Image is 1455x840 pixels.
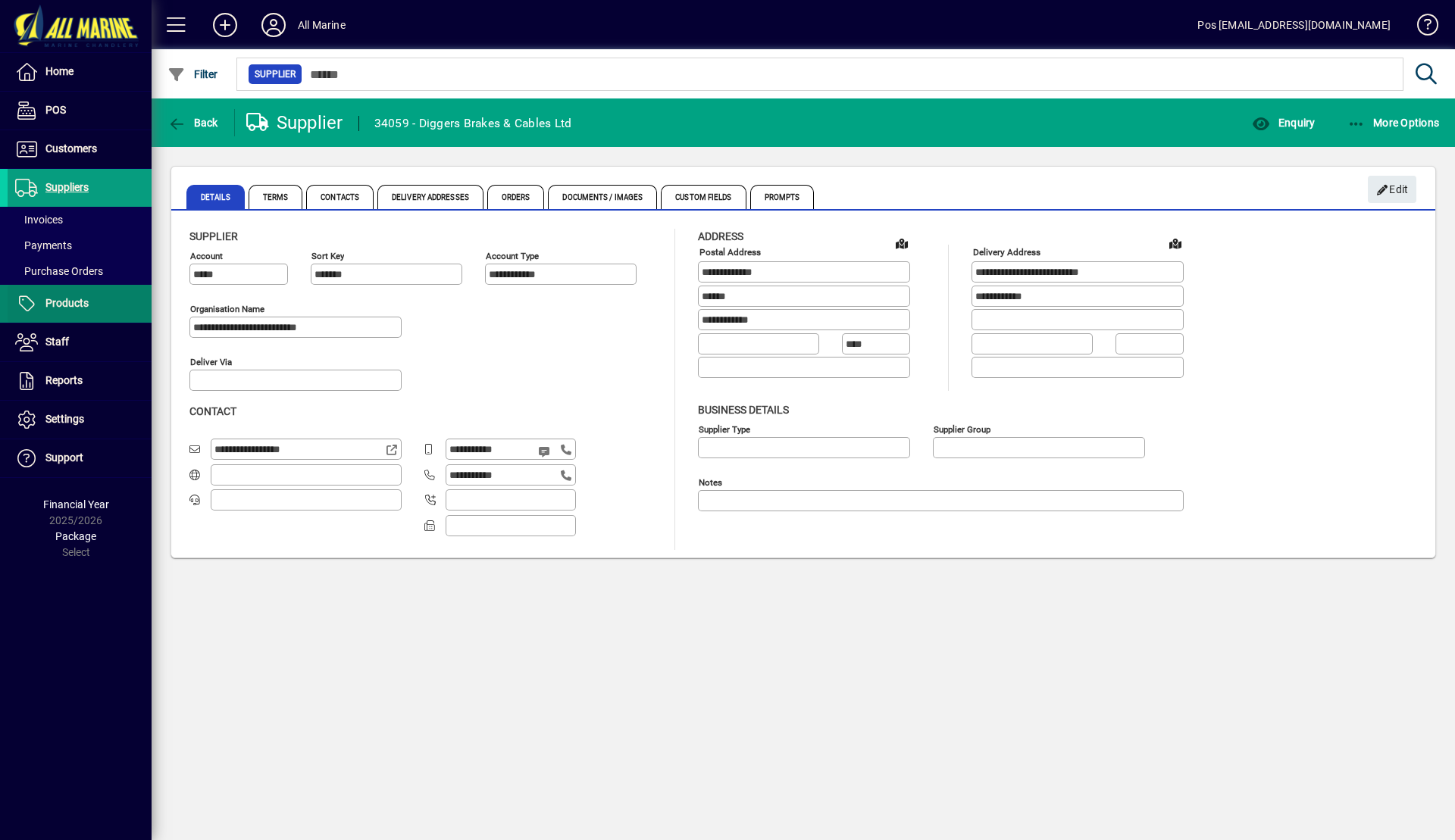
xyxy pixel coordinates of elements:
mat-label: Organisation name [190,304,264,314]
div: Supplier [246,111,343,135]
div: Pos [EMAIL_ADDRESS][DOMAIN_NAME] [1197,13,1391,37]
span: Staff [45,336,69,348]
button: Add [201,11,249,39]
mat-label: Notes [699,476,722,487]
button: Filter [164,61,222,88]
a: POS [8,92,152,130]
div: All Marine [298,13,346,37]
a: Home [8,53,152,91]
span: Back [167,117,218,129]
a: Support [8,439,152,477]
span: Reports [45,374,83,386]
span: Filter [167,68,218,80]
button: Profile [249,11,298,39]
a: Invoices [8,207,152,233]
a: Purchase Orders [8,258,152,284]
span: Invoices [15,214,63,226]
span: Suppliers [45,181,89,193]
span: Business details [698,404,789,416]
a: Staff [8,323,152,361]
a: Reports [8,362,152,400]
span: Enquiry [1252,117,1315,129]
span: Customers [45,142,97,155]
button: More Options [1344,109,1444,136]
button: Enquiry [1248,109,1319,136]
span: Edit [1376,177,1409,202]
span: POS [45,104,66,116]
div: 34059 - Diggers Brakes & Cables Ltd [374,111,572,136]
span: Terms [249,185,303,209]
span: Custom Fields [661,185,746,209]
span: Address [698,230,743,242]
span: Contact [189,405,236,417]
button: Send SMS [527,433,564,470]
span: Orders [487,185,545,209]
span: Supplier [255,67,296,82]
span: Purchase Orders [15,265,103,277]
mat-label: Sort key [311,251,344,261]
span: Documents / Images [548,185,657,209]
a: Payments [8,233,152,258]
button: Back [164,109,222,136]
mat-label: Account Type [486,251,539,261]
span: Support [45,451,83,464]
span: Payments [15,239,72,251]
a: View on map [1163,231,1187,255]
mat-label: Deliver via [190,357,232,367]
app-page-header-button: Back [152,109,235,136]
a: Knowledge Base [1406,3,1436,52]
span: More Options [1347,117,1440,129]
a: Settings [8,401,152,439]
span: Financial Year [43,498,109,511]
mat-label: Supplier group [934,423,990,434]
span: Package [55,530,96,542]
a: Customers [8,130,152,168]
button: Edit [1368,176,1416,203]
mat-label: Supplier type [699,423,750,434]
span: Prompts [750,185,815,209]
a: View on map [890,231,914,255]
span: Details [186,185,245,209]
span: Products [45,297,89,309]
span: Supplier [189,230,238,242]
span: Contacts [306,185,374,209]
span: Settings [45,413,84,425]
span: Home [45,65,74,77]
mat-label: Account [190,251,223,261]
a: Products [8,285,152,323]
span: Delivery Addresses [377,185,483,209]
